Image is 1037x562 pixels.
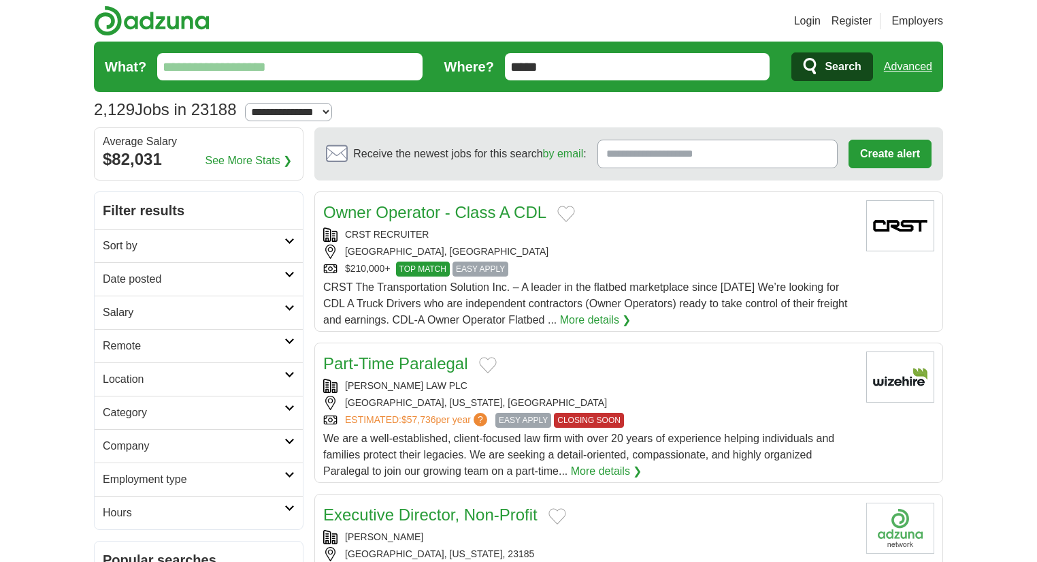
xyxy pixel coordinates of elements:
[884,53,932,80] a: Advanced
[548,508,566,525] button: Add to favorite jobs
[401,414,436,425] span: $57,736
[444,57,494,77] label: Where?
[94,5,210,36] img: Adzuna logo
[103,338,284,354] h2: Remote
[825,53,861,80] span: Search
[94,97,135,122] span: 2,129
[479,357,497,373] button: Add to favorite jobs
[103,305,284,321] h2: Salary
[95,396,303,429] a: Category
[474,413,487,426] span: ?
[103,371,284,388] h2: Location
[95,329,303,362] a: Remote
[791,52,872,81] button: Search
[323,530,855,544] div: [PERSON_NAME]
[94,100,237,119] h1: Jobs in 23188
[323,547,855,561] div: [GEOGRAPHIC_DATA], [US_STATE], 23185
[323,228,855,242] div: CRST RECRUITER
[543,148,584,159] a: by email
[205,153,293,169] a: See More Stats ❯
[323,262,855,277] div: $210,000+
[794,13,821,29] a: Login
[323,245,855,259] div: [GEOGRAPHIC_DATA], [GEOGRAPHIC_DATA]
[103,471,284,488] h2: Employment type
[95,362,303,396] a: Location
[495,413,551,428] span: EASY APPLY
[95,229,303,262] a: Sort by
[103,405,284,421] h2: Category
[103,438,284,454] h2: Company
[103,238,284,254] h2: Sort by
[554,413,624,428] span: CLOSING SOON
[323,203,546,221] a: Owner Operator - Class A CDL
[323,354,468,373] a: Part-Time Paralegal
[103,505,284,521] h2: Hours
[452,262,508,277] span: EASY APPLY
[557,206,575,222] button: Add to favorite jobs
[832,13,872,29] a: Register
[866,503,934,554] img: Company logo
[105,57,146,77] label: What?
[396,262,450,277] span: TOP MATCH
[849,140,932,168] button: Create alert
[866,352,934,403] img: Company logo
[345,413,490,428] a: ESTIMATED:$57,736per year?
[95,429,303,463] a: Company
[95,296,303,329] a: Salary
[103,271,284,287] h2: Date posted
[103,147,295,172] div: $82,031
[891,13,943,29] a: Employers
[95,262,303,296] a: Date posted
[95,496,303,529] a: Hours
[95,192,303,229] h2: Filter results
[571,463,642,480] a: More details ❯
[560,312,631,328] a: More details ❯
[866,200,934,251] img: Company logo
[95,463,303,496] a: Employment type
[323,379,855,393] div: [PERSON_NAME] LAW PLC
[353,146,586,162] span: Receive the newest jobs for this search :
[323,281,847,326] span: CRST The Transportation Solution Inc. – A leader in the flatbed marketplace since [DATE] We’re lo...
[323,505,538,524] a: Executive Director, Non-Profit
[323,396,855,410] div: [GEOGRAPHIC_DATA], [US_STATE], [GEOGRAPHIC_DATA]
[323,433,834,477] span: We are a well-established, client-focused law firm with over 20 years of experience helping indiv...
[103,136,295,147] div: Average Salary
